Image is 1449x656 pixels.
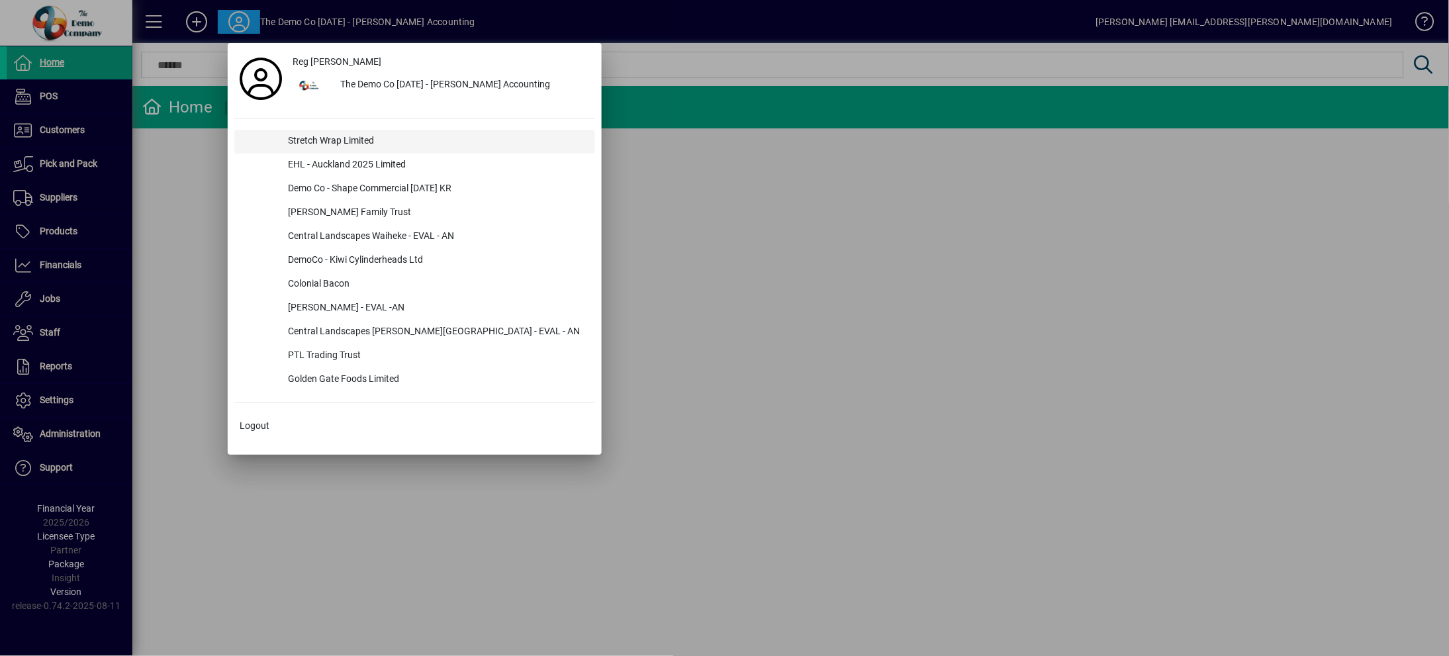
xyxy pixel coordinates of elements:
[277,320,595,344] div: Central Landscapes [PERSON_NAME][GEOGRAPHIC_DATA] - EVAL - AN
[277,154,595,177] div: EHL - Auckland 2025 Limited
[277,344,595,368] div: PTL Trading Trust
[287,73,595,97] button: The Demo Co [DATE] - [PERSON_NAME] Accounting
[293,55,381,69] span: Reg [PERSON_NAME]
[234,297,595,320] button: [PERSON_NAME] - EVAL -AN
[234,201,595,225] button: [PERSON_NAME] Family Trust
[234,344,595,368] button: PTL Trading Trust
[234,177,595,201] button: Demo Co - Shape Commercial [DATE] KR
[277,297,595,320] div: [PERSON_NAME] - EVAL -AN
[277,201,595,225] div: [PERSON_NAME] Family Trust
[240,419,269,433] span: Logout
[234,273,595,297] button: Colonial Bacon
[234,414,595,438] button: Logout
[234,249,595,273] button: DemoCo - Kiwi Cylinderheads Ltd
[287,50,595,73] a: Reg [PERSON_NAME]
[234,368,595,392] button: Golden Gate Foods Limited
[277,368,595,392] div: Golden Gate Foods Limited
[277,177,595,201] div: Demo Co - Shape Commercial [DATE] KR
[277,225,595,249] div: Central Landscapes Waiheke - EVAL - AN
[277,273,595,297] div: Colonial Bacon
[234,130,595,154] button: Stretch Wrap Limited
[234,67,287,91] a: Profile
[277,130,595,154] div: Stretch Wrap Limited
[330,73,595,97] div: The Demo Co [DATE] - [PERSON_NAME] Accounting
[234,320,595,344] button: Central Landscapes [PERSON_NAME][GEOGRAPHIC_DATA] - EVAL - AN
[234,225,595,249] button: Central Landscapes Waiheke - EVAL - AN
[277,249,595,273] div: DemoCo - Kiwi Cylinderheads Ltd
[234,154,595,177] button: EHL - Auckland 2025 Limited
